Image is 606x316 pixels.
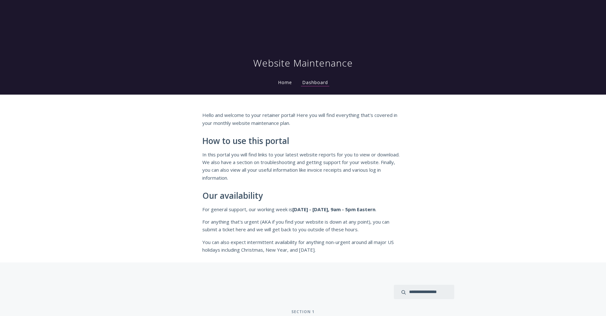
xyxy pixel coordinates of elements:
[202,218,404,233] p: For anything that's urgent (AKA if you find your website is down at any point), you can submit a ...
[394,285,454,299] input: search input
[253,57,353,69] h1: Website Maintenance
[202,191,404,201] h2: Our availability
[202,205,404,213] p: For general support, our working week is .
[202,111,404,127] p: Hello and welcome to your retainer portal! Here you will find everything that's covered in your m...
[277,79,293,85] a: Home
[292,206,375,212] strong: [DATE] - [DATE], 9am - 5pm Eastern
[301,79,329,86] a: Dashboard
[202,151,404,182] p: In this portal you will find links to your latest website reports for you to view or download. We...
[202,238,404,254] p: You can also expect intermittent availability for anything non-urgent around all major US holiday...
[202,136,404,146] h2: How to use this portal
